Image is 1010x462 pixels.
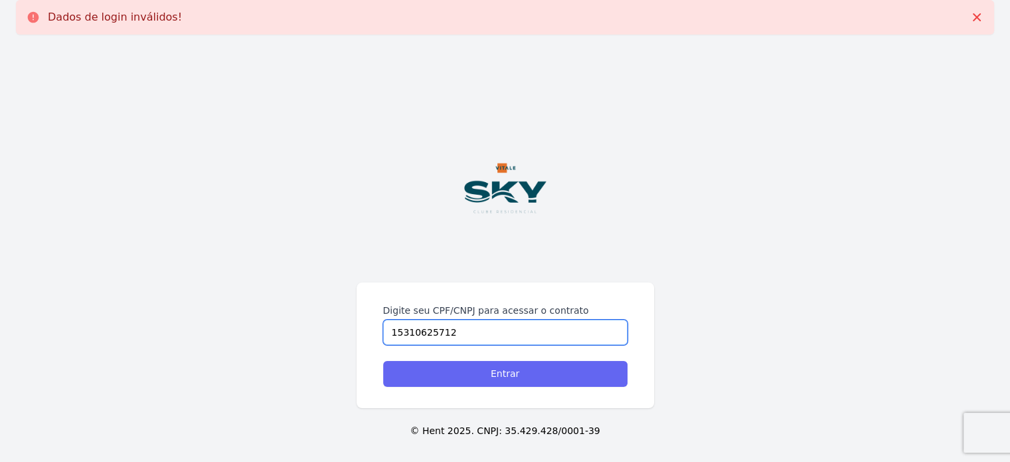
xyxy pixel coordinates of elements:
img: Logo%20Vitale%20SKY%20Azul.png [432,115,578,261]
p: © Hent 2025. CNPJ: 35.429.428/0001-39 [21,424,989,438]
p: Dados de login inválidos! [48,11,182,24]
input: Digite seu CPF ou CNPJ [383,320,628,345]
label: Digite seu CPF/CNPJ para acessar o contrato [383,304,628,317]
input: Entrar [383,361,628,387]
